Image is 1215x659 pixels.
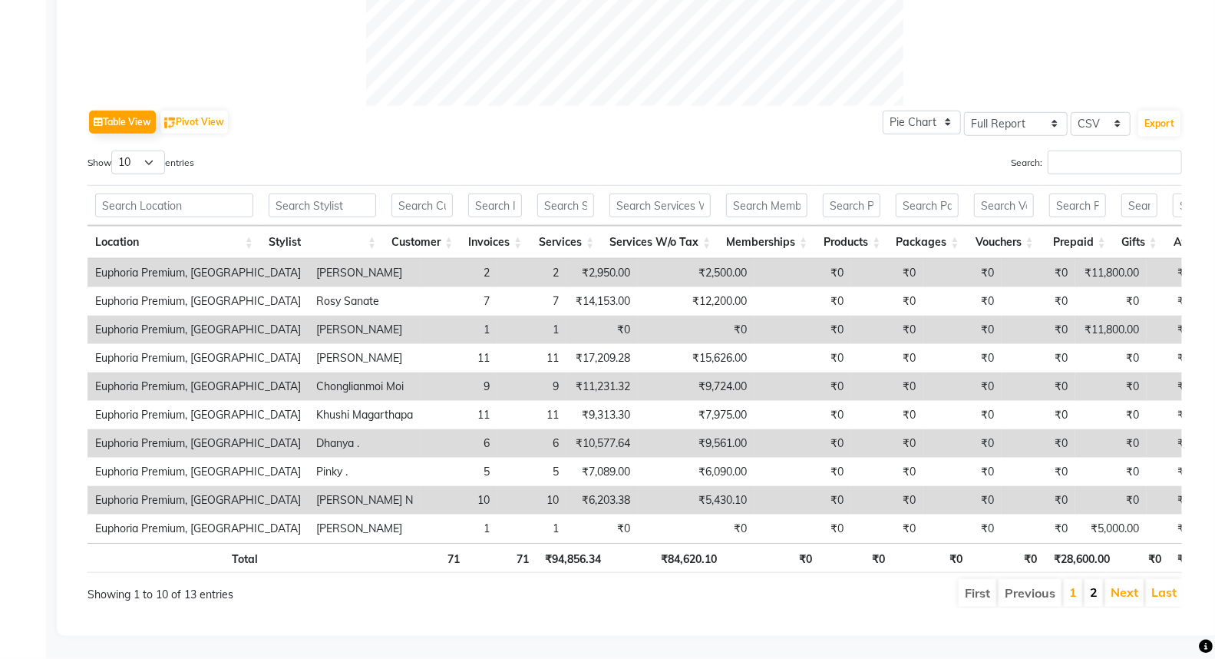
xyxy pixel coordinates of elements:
td: ₹0 [1002,316,1075,344]
td: ₹0 [851,344,923,373]
td: ₹0 [851,486,923,515]
td: Euphoria Premium, [GEOGRAPHIC_DATA] [87,401,309,429]
td: ₹0 [851,429,923,458]
td: ₹0 [1147,401,1198,429]
td: ₹0 [923,373,1002,401]
th: ₹0 [820,543,893,573]
td: ₹0 [754,401,851,429]
td: ₹2,950.00 [566,259,638,287]
input: Search Services [537,194,594,217]
td: ₹0 [1075,373,1147,401]
td: 1 [497,316,566,344]
td: Khushi Magarthapa [309,401,421,429]
td: ₹7,975.00 [638,401,754,429]
td: ₹0 [638,316,754,344]
th: Stylist: activate to sort column ascending [261,226,384,259]
td: ₹0 [754,373,851,401]
td: Dhanya . [309,429,421,458]
td: Chonglianmoi Moi [309,373,421,401]
td: ₹0 [851,458,923,486]
td: [PERSON_NAME] N [309,486,421,515]
td: 2 [497,259,566,287]
td: [PERSON_NAME] [309,259,421,287]
th: Customer: activate to sort column ascending [384,226,461,259]
td: ₹6,090.00 [638,458,754,486]
td: 5 [421,458,497,486]
td: ₹0 [566,515,638,543]
td: Euphoria Premium, [GEOGRAPHIC_DATA] [87,344,309,373]
td: Euphoria Premium, [GEOGRAPHIC_DATA] [87,316,309,344]
th: Location: activate to sort column ascending [87,226,261,259]
th: Products: activate to sort column ascending [815,226,888,259]
td: ₹9,313.30 [566,401,638,429]
td: 1 [421,316,497,344]
th: Gifts: activate to sort column ascending [1114,226,1165,259]
a: Next [1111,584,1138,600]
td: ₹0 [1075,344,1147,373]
button: Export [1138,111,1180,137]
td: ₹12,200.00 [638,287,754,316]
th: ₹28,600.00 [1045,543,1118,573]
td: 1 [421,515,497,543]
td: ₹0 [1002,515,1075,543]
td: ₹0 [754,344,851,373]
th: 71 [468,543,537,573]
input: Search Invoices [468,194,522,217]
td: [PERSON_NAME] [309,515,421,543]
td: 9 [497,373,566,401]
td: ₹0 [1147,316,1198,344]
input: Search Location [95,194,253,217]
td: ₹0 [1002,458,1075,486]
td: ₹0 [1075,401,1147,429]
td: ₹0 [1075,486,1147,515]
td: ₹0 [851,287,923,316]
th: Prepaid: activate to sort column ascending [1042,226,1114,259]
td: ₹0 [1147,515,1198,543]
td: 11 [497,401,566,429]
td: ₹5,000.00 [1075,515,1147,543]
td: Euphoria Premium, [GEOGRAPHIC_DATA] [87,458,309,486]
th: Invoices: activate to sort column ascending [461,226,530,259]
td: ₹0 [566,316,638,344]
td: ₹0 [754,259,851,287]
td: 11 [421,401,497,429]
td: Euphoria Premium, [GEOGRAPHIC_DATA] [87,515,309,543]
a: Last [1151,584,1177,600]
td: Pinky . [309,458,421,486]
td: ₹0 [1002,287,1075,316]
td: ₹0 [1002,344,1075,373]
td: [PERSON_NAME] [309,344,421,373]
td: ₹0 [1075,458,1147,486]
td: ₹0 [923,429,1002,458]
td: ₹11,231.32 [566,373,638,401]
td: ₹0 [851,401,923,429]
td: ₹14,153.00 [566,287,638,316]
th: Total [87,543,266,573]
td: ₹0 [1147,486,1198,515]
td: ₹9,724.00 [638,373,754,401]
th: Services W/o Tax: activate to sort column ascending [602,226,718,259]
input: Search Memberships [726,194,807,217]
td: ₹0 [754,458,851,486]
td: ₹0 [1147,259,1198,287]
th: Packages: activate to sort column ascending [888,226,966,259]
td: ₹10,577.64 [566,429,638,458]
td: ₹0 [851,316,923,344]
label: Show entries [87,151,194,174]
td: ₹0 [923,287,1002,316]
td: ₹0 [923,515,1002,543]
td: ₹0 [1147,458,1198,486]
th: ₹0 [1118,543,1169,573]
td: ₹11,800.00 [1075,259,1147,287]
td: ₹0 [1075,429,1147,458]
td: ₹0 [851,515,923,543]
td: 2 [421,259,497,287]
td: ₹0 [1147,429,1198,458]
td: ₹15,626.00 [638,344,754,373]
td: 1 [497,515,566,543]
label: Search: [1011,151,1182,174]
th: 71 [391,543,467,573]
td: 7 [497,287,566,316]
td: ₹2,500.00 [638,259,754,287]
td: 6 [497,429,566,458]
